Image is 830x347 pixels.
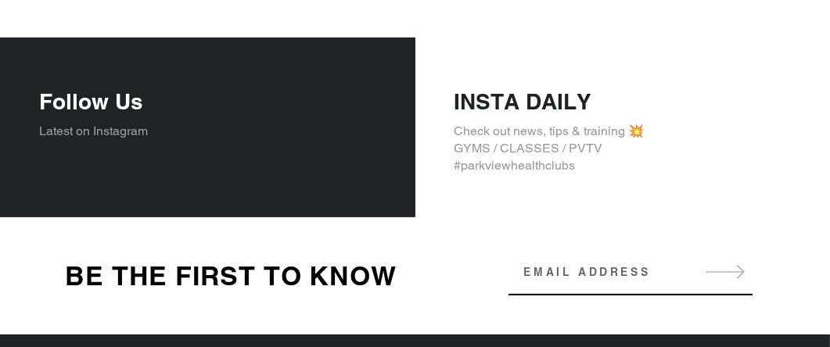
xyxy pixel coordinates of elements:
h2: BE THE FIRST TO KNOW [16,260,446,292]
h4: Follow Us [39,88,376,115]
a: INSTA DAILY Check out news, tips & training 💥GYMS / CLASSES / PVTV#parkviewhealthclubs [455,88,792,174]
p: Latest on Instagram [39,123,376,140]
a: Follow Us Latest on Instagram [39,88,376,140]
input: Email address [508,256,753,288]
p: Check out news, tips & training 💥 GYMS / CLASSES / PVTV #parkviewhealthclubs [455,123,792,174]
h4: INSTA DAILY [455,88,792,115]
